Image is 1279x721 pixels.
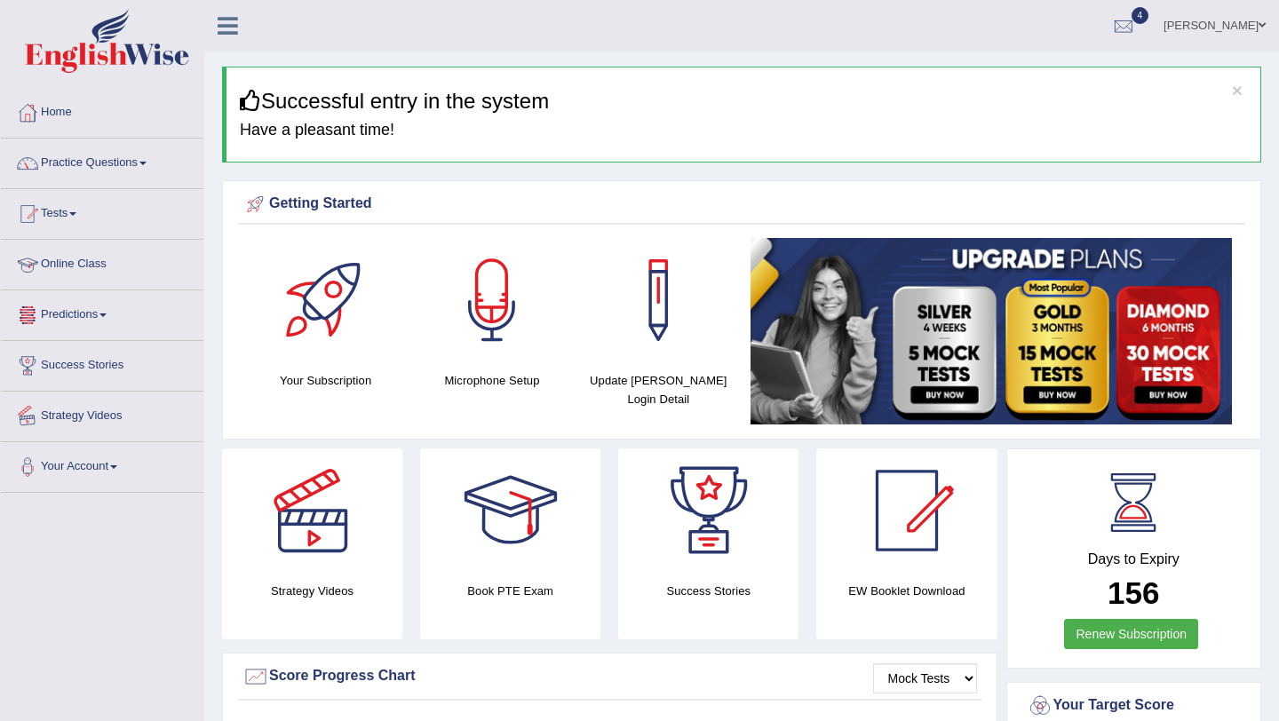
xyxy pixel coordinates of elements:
[222,582,402,600] h4: Strategy Videos
[1,392,203,436] a: Strategy Videos
[1027,693,1242,719] div: Your Target Score
[417,371,566,390] h4: Microphone Setup
[1,88,203,132] a: Home
[751,238,1232,424] img: small5.jpg
[1064,619,1198,649] a: Renew Subscription
[1232,81,1243,99] button: ×
[1,290,203,335] a: Predictions
[420,582,600,600] h4: Book PTE Exam
[242,191,1241,218] div: Getting Started
[1132,7,1149,24] span: 4
[1108,575,1159,610] b: 156
[584,371,733,408] h4: Update [PERSON_NAME] Login Detail
[618,582,798,600] h4: Success Stories
[240,90,1247,113] h3: Successful entry in the system
[1,240,203,284] a: Online Class
[240,122,1247,139] h4: Have a pleasant time!
[1,139,203,183] a: Practice Questions
[816,582,997,600] h4: EW Booklet Download
[1,442,203,487] a: Your Account
[242,663,977,690] div: Score Progress Chart
[251,371,400,390] h4: Your Subscription
[1027,551,1242,567] h4: Days to Expiry
[1,189,203,234] a: Tests
[1,341,203,385] a: Success Stories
